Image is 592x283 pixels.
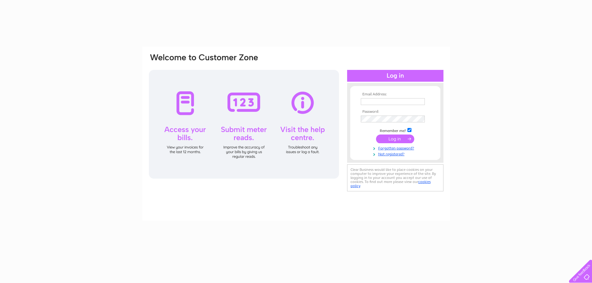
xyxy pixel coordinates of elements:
th: Email Address: [359,92,431,97]
th: Password: [359,110,431,114]
input: Submit [376,135,414,143]
a: Not registered? [361,151,431,157]
a: Forgotten password? [361,145,431,151]
a: cookies policy [351,180,431,188]
div: Clear Business would like to place cookies on your computer to improve your experience of the sit... [347,164,443,191]
td: Remember me? [359,127,431,133]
